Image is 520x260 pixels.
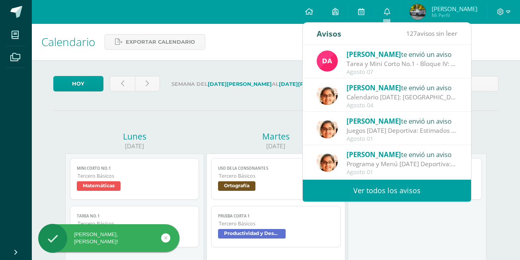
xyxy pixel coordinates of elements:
a: Tarea No.1Tercero BásicosMatemáticas [70,206,199,247]
label: Semana del al [166,76,348,92]
div: Agosto 01 [347,136,457,142]
div: [DATE] [65,142,204,150]
span: [PERSON_NAME] [347,150,401,159]
div: Lunes [65,131,204,142]
span: Matemáticas [77,181,121,191]
img: fc85df90bfeed59e7900768220bd73e5.png [317,84,338,105]
div: Tarea y Mini Corto No.1 - Bloque IV: Buenas noches jóvenes, espero se encuentren bien. Ya se encu... [347,59,457,68]
span: PRUEBA CORTA 1 [218,213,334,219]
div: Avisos [317,23,341,45]
a: Ver todos los avisos [303,180,471,202]
a: Mini Corto No.1Tercero BásicosMatemáticas [70,158,199,200]
span: Productividad y Desarrollo [218,229,286,239]
a: Uso de la consonante STercero BásicosOrtografía [211,158,341,200]
div: te envió un aviso [347,116,457,126]
div: [DATE] [206,142,345,150]
span: avisos sin leer [406,29,457,38]
span: Uso de la consonante S [218,166,334,171]
span: Tercero Básicos [219,220,334,227]
span: Mi Perfil [432,12,477,19]
span: Mini Corto No.1 [77,166,193,171]
span: Tarea No.1 [77,213,193,219]
span: [PERSON_NAME] [347,50,401,59]
a: PRUEBA CORTA 1Tercero BásicosProductividad y Desarrollo [211,206,341,247]
img: 7fc3c4835503b9285f8a1afc2c295d5e.png [317,50,338,72]
div: Programa y Menú Mañana Deportiva: Buenos días Padres de Familia y Alumnos: mandamos adjunto como ... [347,159,457,169]
span: Calendario [41,34,95,49]
div: Agosto 04 [347,102,457,109]
span: Tercero Básicos [219,173,334,179]
span: 127 [406,29,417,38]
strong: [DATE][PERSON_NAME] [279,81,343,87]
span: Exportar calendario [126,35,195,49]
span: Tercero Básicos [78,220,193,227]
div: [PERSON_NAME], [PERSON_NAME]! [38,231,179,245]
div: Agosto 01 [347,169,457,176]
img: fc85df90bfeed59e7900768220bd73e5.png [317,117,338,138]
img: fc85df90bfeed59e7900768220bd73e5.png [317,151,338,172]
div: Martes [206,131,345,142]
div: Agosto 07 [347,69,457,76]
a: Hoy [53,76,103,91]
span: [PERSON_NAME] [347,116,401,126]
a: Exportar calendario [105,34,205,50]
div: te envió un aviso [347,49,457,59]
img: fc84353caadfea4914385f38b906a64f.png [410,4,426,20]
div: Juegos Mañana Deportiva: Estimados Padres de Familia y Alumnos: tendremos varios juegos con premi... [347,126,457,135]
span: Tercero Básicos [78,173,193,179]
span: Ortografía [218,181,255,191]
strong: [DATE][PERSON_NAME] [208,81,272,87]
div: te envió un aviso [347,149,457,159]
span: [PERSON_NAME] [347,83,401,92]
div: te envió un aviso [347,82,457,93]
span: [PERSON_NAME] [432,5,477,13]
div: Calendario Agosto 2025: Buenos días, enviamos adjunto el calendario de actividades de agosto. Cua... [347,93,457,102]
